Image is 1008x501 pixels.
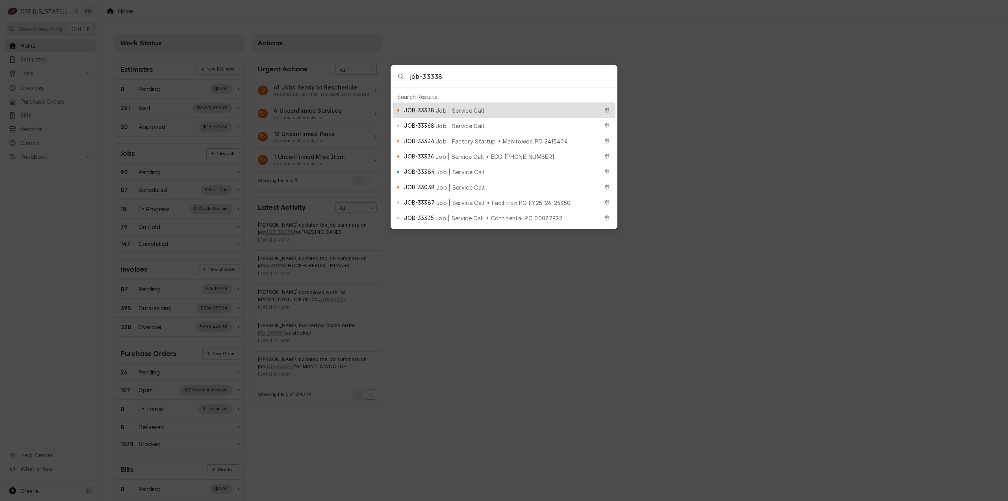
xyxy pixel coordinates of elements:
span: Job | Factory Startup • Manitowoc PO 2415404 [436,137,568,145]
span: JOB-33368 [404,121,434,130]
span: JOB-33335 [404,214,434,222]
span: Job | Service Call [436,168,485,176]
span: Job | Service Call • ECO [PHONE_NUMBER] [435,153,554,161]
div: Search Results [393,91,615,102]
span: JOB-33038 [404,183,434,191]
span: Job | Service Call [436,122,485,130]
span: Job | Service Call [436,106,485,115]
span: Job | Service Call [436,183,485,192]
span: JOB-33334 [404,137,434,145]
span: Job | Service Call • Continental PO 00027922 [435,214,562,222]
input: Search anything [410,65,617,88]
span: Job | Service Call • Facilitron PO FY25-26-25350 [436,199,571,207]
div: Global Command Menu [391,65,617,229]
span: JOB-33387 [404,198,434,207]
span: JOB-33336 [404,152,434,160]
span: JOB-33384 [404,168,434,176]
span: JOB-33338 [404,106,434,114]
